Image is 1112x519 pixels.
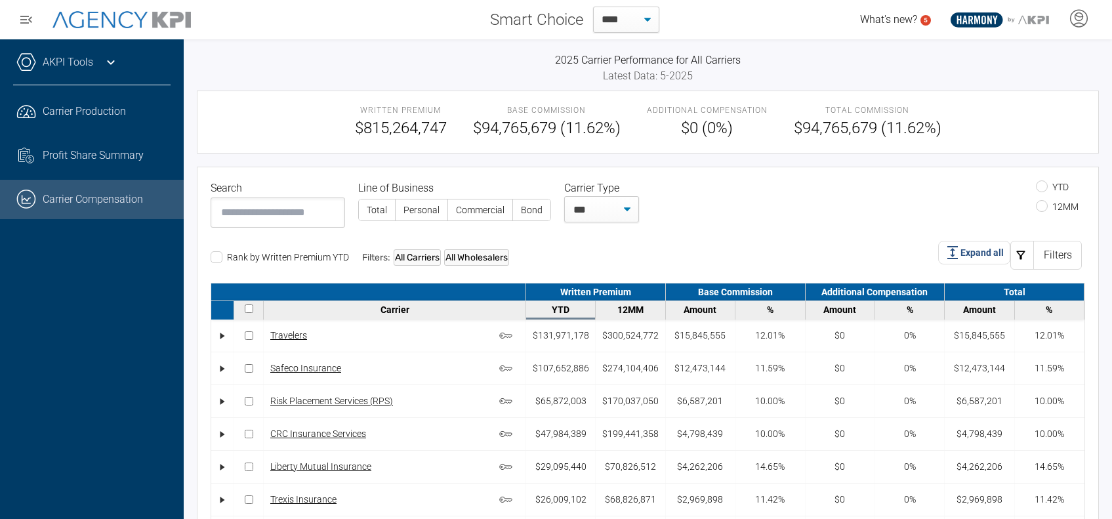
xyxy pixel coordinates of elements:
[358,180,551,196] legend: Line of Business
[490,8,583,31] span: Smart Choice
[211,180,247,196] label: Search
[938,241,1010,264] button: Expand all
[270,493,337,507] a: Trexis Insurance
[806,283,945,301] div: Additional Compensation
[755,362,785,375] div: 11.59%
[960,246,1004,260] span: Expand all
[267,304,522,315] div: Carrier
[444,249,509,266] div: All Wholesalers
[1036,201,1079,212] label: 12MM
[197,52,1099,68] h3: 2025 Carrier Performance for All Carriers
[860,13,917,26] span: What's new?
[270,460,371,474] a: Liberty Mutual Insurance
[904,427,916,441] div: 0%
[270,394,393,408] a: Risk Placement Services (RPS)
[499,461,519,474] span: Core carrier
[794,104,941,116] span: Total Commission
[499,428,519,441] span: Core carrier
[945,283,1084,301] div: Total
[270,329,307,343] a: Travelers
[499,329,519,343] span: Core carrier
[211,252,349,262] label: Rank by Written Premium YTD
[394,249,441,266] div: All Carriers
[473,116,621,140] span: $94,765,679 (11.62%)
[834,362,845,375] div: $0
[1033,241,1082,270] div: Filters
[535,460,587,474] div: $29,095,440
[957,460,1002,474] div: $4,262,206
[529,304,592,315] div: YTD
[473,104,621,116] span: Base Commission
[1018,304,1081,315] div: %
[1035,427,1064,441] div: 10.00%
[920,15,931,26] a: 5
[52,11,191,28] img: AgencyKPI
[564,180,625,196] label: Carrier Type
[1035,394,1064,408] div: 10.00%
[957,427,1002,441] div: $4,798,439
[499,493,519,507] span: Core carrier
[602,394,659,408] div: $170,037,050
[834,329,845,343] div: $0
[43,104,126,119] span: Carrier Production
[218,455,228,478] div: •
[1035,493,1064,507] div: 11.42%
[957,394,1002,408] div: $6,587,201
[674,362,726,375] div: $12,473,144
[359,199,395,220] label: Total
[218,357,228,380] div: •
[834,460,845,474] div: $0
[794,116,941,140] span: $94,765,679 (11.62%)
[948,304,1010,315] div: Amount
[499,362,519,375] span: Core carrier
[218,390,228,413] div: •
[904,329,916,343] div: 0%
[677,460,723,474] div: $4,262,206
[755,329,785,343] div: 12.01%
[535,427,587,441] div: $47,984,389
[602,329,659,343] div: $300,524,772
[218,324,228,347] div: •
[526,283,666,301] div: Written Premium
[270,427,366,441] a: CRC Insurance Services
[755,460,785,474] div: 14.65%
[533,362,589,375] div: $107,652,886
[513,199,550,220] label: Bond
[904,362,916,375] div: 0%
[535,493,587,507] div: $26,009,102
[755,427,785,441] div: 10.00%
[1035,460,1064,474] div: 14.65%
[834,427,845,441] div: $0
[669,304,731,315] div: Amount
[1036,182,1069,192] label: YTD
[904,493,916,507] div: 0%
[218,423,228,446] div: •
[834,394,845,408] div: $0
[362,249,509,266] div: Filters:
[396,199,447,220] label: Personal
[1035,329,1064,343] div: 12.01%
[355,116,447,140] span: $815,264,747
[603,70,693,82] span: Latest Data: 5-2025
[677,394,723,408] div: $6,587,201
[755,394,785,408] div: 10.00%
[43,54,93,70] a: AKPI Tools
[43,148,144,163] span: Profit Share Summary
[270,362,341,375] a: Safeco Insurance
[533,329,589,343] div: $131,971,178
[755,493,785,507] div: 11.42%
[605,460,656,474] div: $70,826,512
[218,488,228,511] div: •
[605,493,656,507] div: $68,826,871
[647,104,768,116] span: Additional Compensation
[878,304,941,315] div: %
[535,394,587,408] div: $65,872,003
[809,304,871,315] div: Amount
[677,427,723,441] div: $4,798,439
[904,460,916,474] div: 0%
[739,304,801,315] div: %
[647,116,768,140] span: $0 (0%)
[602,362,659,375] div: $274,104,406
[904,394,916,408] div: 0%
[355,104,447,116] span: Written Premium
